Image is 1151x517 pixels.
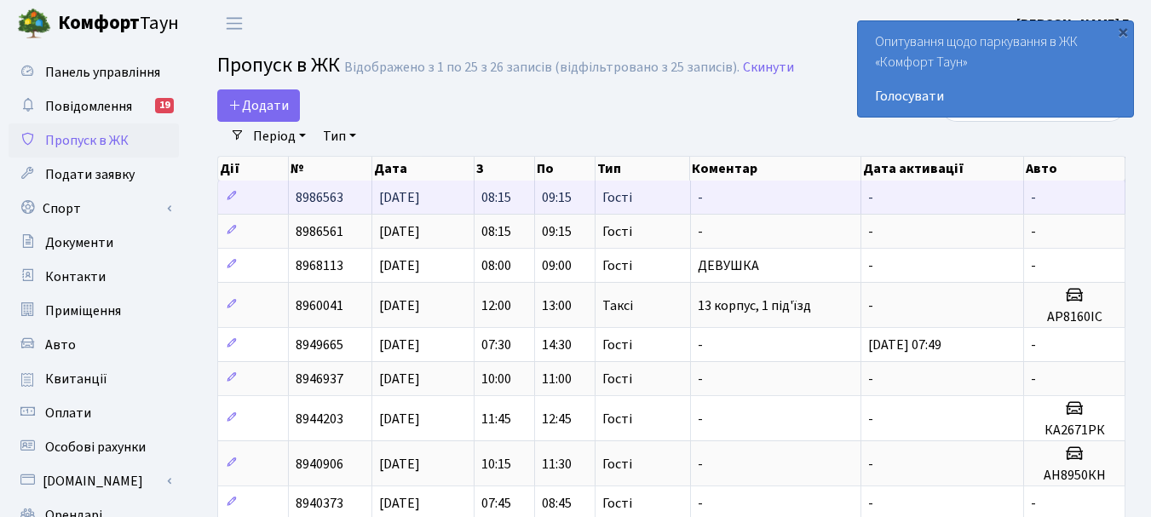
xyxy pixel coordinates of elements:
[9,328,179,362] a: Авто
[1031,336,1036,354] span: -
[45,233,113,252] span: Документи
[296,222,343,241] span: 8986561
[602,372,632,386] span: Гості
[535,157,596,181] th: По
[379,222,420,241] span: [DATE]
[602,191,632,204] span: Гості
[602,259,632,273] span: Гості
[875,86,1116,106] a: Голосувати
[9,260,179,294] a: Контакти
[379,296,420,315] span: [DATE]
[1024,157,1125,181] th: Авто
[868,256,873,275] span: -
[1031,222,1036,241] span: -
[542,370,572,388] span: 11:00
[542,410,572,428] span: 12:45
[296,410,343,428] span: 8944203
[296,256,343,275] span: 8968113
[228,96,289,115] span: Додати
[868,296,873,315] span: -
[481,494,511,513] span: 07:45
[45,404,91,422] span: Оплати
[246,122,313,151] a: Період
[868,336,941,354] span: [DATE] 07:49
[217,89,300,122] a: Додати
[475,157,535,181] th: З
[379,370,420,388] span: [DATE]
[868,455,873,474] span: -
[289,157,372,181] th: №
[372,157,475,181] th: Дата
[481,336,511,354] span: 07:30
[217,50,340,80] span: Пропуск в ЖК
[690,157,860,181] th: Коментар
[45,267,106,286] span: Контакти
[45,370,107,388] span: Квитанції
[481,370,511,388] span: 10:00
[481,256,511,275] span: 08:00
[296,370,343,388] span: 8946937
[45,165,135,184] span: Подати заявку
[1031,422,1118,439] h5: КА2671РК
[296,494,343,513] span: 8940373
[9,158,179,192] a: Подати заявку
[858,21,1133,117] div: Опитування щодо паркування в ЖК «Комфорт Таун»
[17,7,51,41] img: logo.png
[542,256,572,275] span: 09:00
[218,157,289,181] th: Дії
[602,457,632,471] span: Гості
[379,188,420,207] span: [DATE]
[698,370,703,388] span: -
[379,256,420,275] span: [DATE]
[45,336,76,354] span: Авто
[296,188,343,207] span: 8986563
[481,455,511,474] span: 10:15
[602,338,632,352] span: Гості
[213,9,256,37] button: Переключити навігацію
[698,188,703,207] span: -
[602,497,632,510] span: Гості
[379,494,420,513] span: [DATE]
[1031,256,1036,275] span: -
[379,336,420,354] span: [DATE]
[602,299,633,313] span: Таксі
[698,410,703,428] span: -
[481,296,511,315] span: 12:00
[9,430,179,464] a: Особові рахунки
[481,410,511,428] span: 11:45
[344,60,740,76] div: Відображено з 1 по 25 з 26 записів (відфільтровано з 25 записів).
[868,222,873,241] span: -
[698,296,811,315] span: 13 корпус, 1 під'їзд
[1031,494,1036,513] span: -
[296,336,343,354] span: 8949665
[542,455,572,474] span: 11:30
[155,98,174,113] div: 19
[9,192,179,226] a: Спорт
[542,494,572,513] span: 08:45
[868,188,873,207] span: -
[45,302,121,320] span: Приміщення
[9,89,179,124] a: Повідомлення19
[316,122,363,151] a: Тип
[868,410,873,428] span: -
[1016,14,1131,34] a: [PERSON_NAME] Г.
[698,256,759,275] span: ДЕВУШКА
[602,412,632,426] span: Гості
[379,410,420,428] span: [DATE]
[9,226,179,260] a: Документи
[45,63,160,82] span: Панель управління
[542,296,572,315] span: 13:00
[45,438,146,457] span: Особові рахунки
[602,225,632,238] span: Гості
[45,131,129,150] span: Пропуск в ЖК
[596,157,690,181] th: Тип
[861,157,1025,181] th: Дата активації
[542,222,572,241] span: 09:15
[542,336,572,354] span: 14:30
[481,188,511,207] span: 08:15
[868,494,873,513] span: -
[45,97,132,116] span: Повідомлення
[743,60,794,76] a: Скинути
[481,222,511,241] span: 08:15
[9,396,179,430] a: Оплати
